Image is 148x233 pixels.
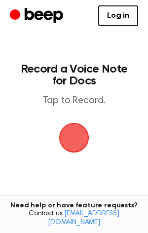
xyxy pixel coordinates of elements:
[18,95,130,107] p: Tap to Record.
[10,6,66,26] a: Beep
[59,123,89,153] img: Beep Logo
[48,210,119,226] a: [EMAIL_ADDRESS][DOMAIN_NAME]
[98,5,138,26] a: Log in
[18,63,130,87] h1: Record a Voice Note for Docs
[6,210,142,227] span: Contact us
